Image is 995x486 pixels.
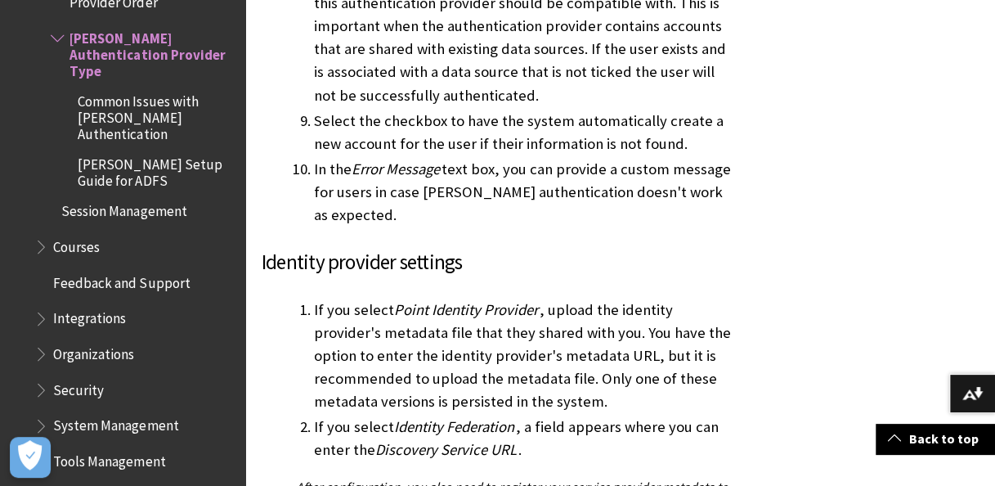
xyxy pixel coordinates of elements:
span: System Management [53,412,178,434]
span: Tools Management [53,448,165,470]
span: Feedback and Support [53,269,190,291]
span: Session Management [61,198,186,220]
span: Common Issues with [PERSON_NAME] Authentication [78,88,234,142]
span: Security [53,376,104,398]
li: Select the checkbox to have the system automatically create a new account for the user if their i... [314,110,737,155]
span: [PERSON_NAME] Authentication Provider Type [69,25,234,79]
span: Point Identity Provider [394,300,538,319]
span: Discovery Service URL [375,440,517,459]
span: Identity Federation [394,417,514,436]
h3: Identity provider settings [262,247,737,278]
li: If you select , a field appears where you can enter the . [314,416,737,461]
span: Organizations [53,340,134,362]
span: Courses [53,233,100,255]
a: Back to top [876,424,995,454]
button: Open Preferences [10,437,51,478]
span: Integrations [53,305,126,327]
span: Error Message [352,160,440,178]
li: In the text box, you can provide a custom message for users in case [PERSON_NAME] authentication ... [314,158,737,227]
li: If you select , upload the identity provider's metadata file that they shared with you. You have ... [314,299,737,413]
span: [PERSON_NAME] Setup Guide for ADFS [78,151,234,189]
